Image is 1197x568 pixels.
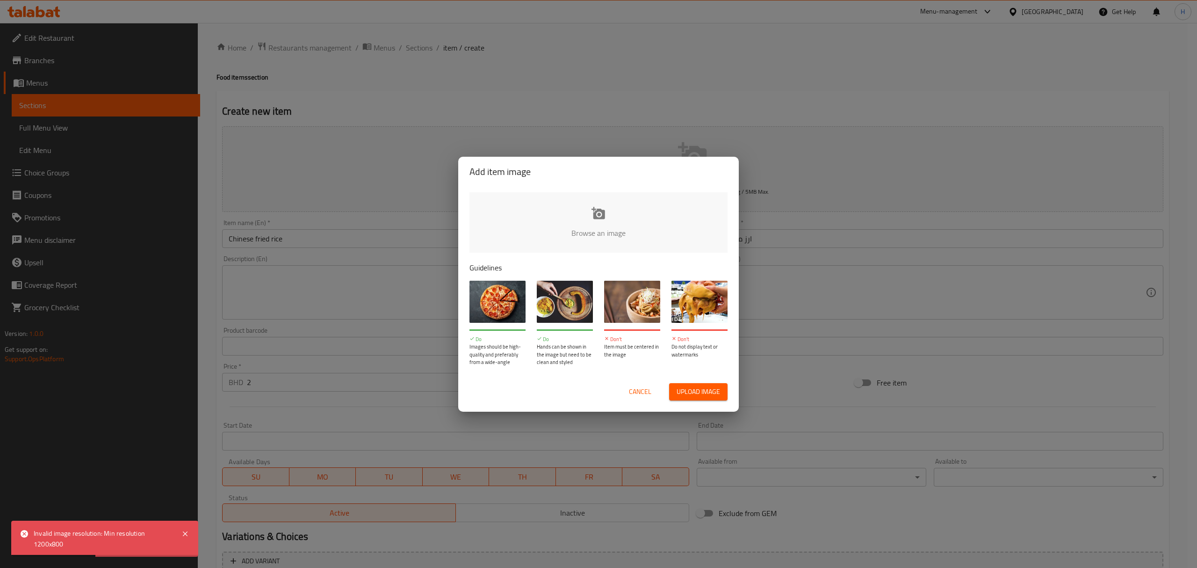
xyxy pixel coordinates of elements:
p: Guidelines [469,262,728,273]
div: Invalid image resolution: Min resolution 1200x800 [34,528,172,549]
p: Do not display text or watermarks [671,343,728,358]
p: Don't [604,335,660,343]
p: Item must be centered in the image [604,343,660,358]
img: guide-img-4@3x.jpg [671,281,728,323]
img: guide-img-2@3x.jpg [537,281,593,323]
h2: Add item image [469,164,728,179]
p: Images should be high-quality and preferably from a wide-angle [469,343,526,366]
button: Cancel [625,383,655,401]
img: guide-img-3@3x.jpg [604,281,660,323]
p: Do [469,335,526,343]
button: Upload image [669,383,728,401]
p: Don't [671,335,728,343]
p: Hands can be shown in the image but need to be clean and styled [537,343,593,366]
span: Cancel [629,386,651,398]
span: Upload image [677,386,720,398]
p: Do [537,335,593,343]
img: guide-img-1@3x.jpg [469,281,526,323]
